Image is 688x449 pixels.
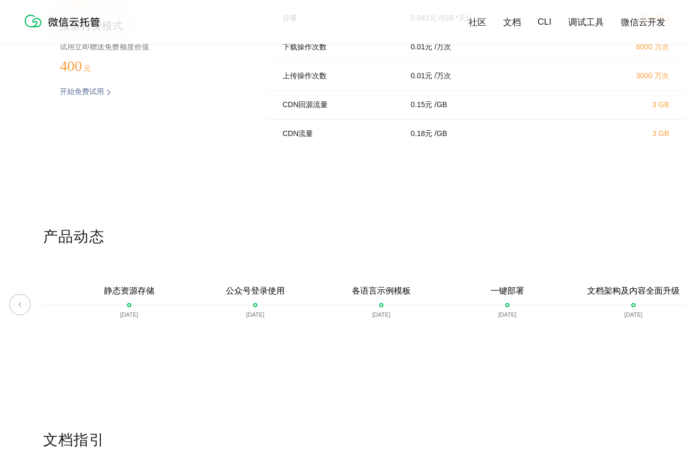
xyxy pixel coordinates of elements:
[283,43,396,52] p: 下载操作次数
[283,71,396,81] p: 上传操作次数
[411,43,432,52] p: 0.01 元
[283,129,396,139] p: CDN流量
[434,129,447,139] p: / GB
[411,129,432,139] p: 0.18 元
[226,286,285,297] p: 公众号登录使用
[498,311,517,318] p: [DATE]
[60,40,232,54] p: 试用立即赠送免费额度价值
[577,71,669,81] p: 3000 万次
[503,16,521,28] a: 文档
[434,43,451,52] p: / 万次
[120,311,139,318] p: [DATE]
[60,58,112,75] p: 400
[568,16,604,28] a: 调试工具
[372,311,391,318] p: [DATE]
[352,286,411,297] p: 各语言示例模板
[624,311,643,318] p: [DATE]
[246,311,265,318] p: [DATE]
[60,87,104,98] p: 开始免费试用
[491,286,524,297] p: 一键部署
[411,100,432,110] p: 0.15 元
[283,100,396,110] p: CDN回源流量
[468,16,486,28] a: 社区
[621,16,665,28] a: 微信云开发
[23,24,107,33] a: 微信云托管
[411,71,432,81] p: 0.01 元
[84,65,91,72] span: 元
[434,100,447,110] p: / GB
[577,43,669,52] p: 6000 万次
[538,17,551,27] a: CLI
[577,100,669,109] p: 3 GB
[577,129,669,138] p: 3 GB
[434,71,451,81] p: / 万次
[23,11,107,32] img: 微信云托管
[43,227,686,248] p: 产品动态
[104,286,154,297] p: 静态资源存储
[587,286,680,297] p: 文档架构及内容全面升级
